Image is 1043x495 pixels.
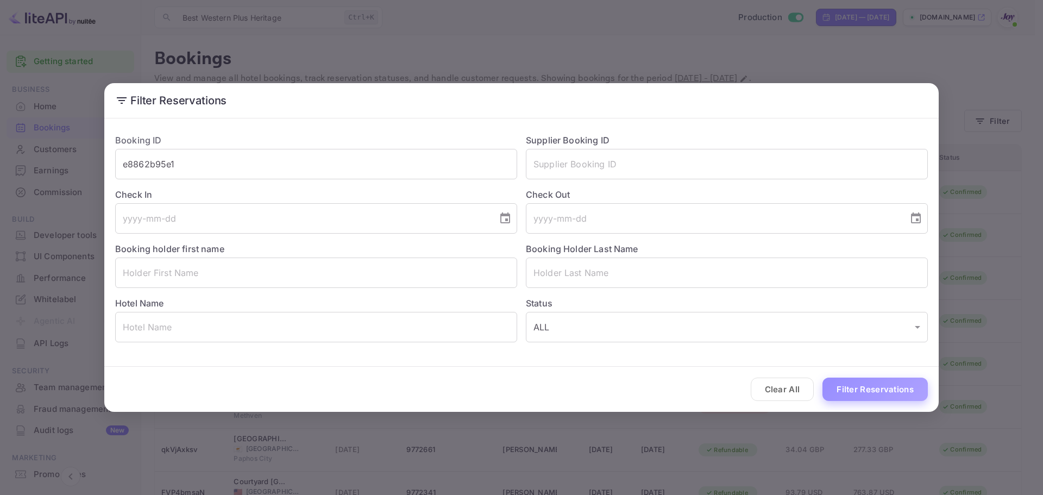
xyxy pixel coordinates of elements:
input: Supplier Booking ID [526,149,928,179]
input: Holder First Name [115,258,517,288]
label: Supplier Booking ID [526,135,610,146]
label: Status [526,297,928,310]
button: Choose date [494,208,516,229]
button: Choose date [905,208,927,229]
div: ALL [526,312,928,342]
label: Booking Holder Last Name [526,243,638,254]
input: Hotel Name [115,312,517,342]
input: Booking ID [115,149,517,179]
button: Clear All [751,378,814,401]
input: yyyy-mm-dd [526,203,901,234]
button: Filter Reservations [822,378,928,401]
input: yyyy-mm-dd [115,203,490,234]
label: Booking ID [115,135,162,146]
h2: Filter Reservations [104,83,939,118]
label: Hotel Name [115,298,164,309]
input: Holder Last Name [526,258,928,288]
label: Check In [115,188,517,201]
label: Booking holder first name [115,243,224,254]
label: Check Out [526,188,928,201]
